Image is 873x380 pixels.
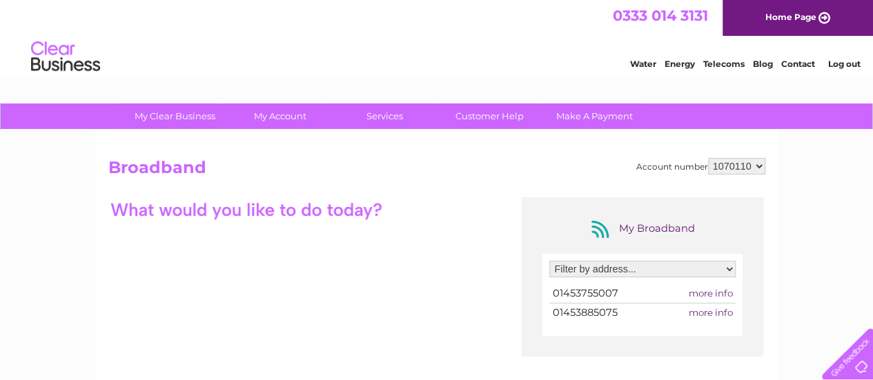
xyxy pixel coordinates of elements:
a: Telecoms [703,59,745,69]
a: Blog [753,59,773,69]
img: logo.png [30,36,101,78]
span: 01453885075 [553,306,618,319]
span: more info [688,288,732,299]
div: Clear Business is a trading name of Verastar Limited (registered in [GEOGRAPHIC_DATA] No. 3667643... [111,8,763,67]
a: Services [328,103,442,129]
a: Contact [781,59,815,69]
div: My Broadband [587,218,698,240]
a: Log out [827,59,860,69]
a: Make A Payment [538,103,651,129]
a: My Account [223,103,337,129]
a: Customer Help [433,103,547,129]
span: 01453755007 [553,287,618,299]
a: My Clear Business [118,103,232,129]
div: Account number [636,158,765,174]
h2: Broadband [108,158,765,184]
span: more info [688,307,732,318]
a: Energy [665,59,695,69]
a: Water [630,59,656,69]
a: 0333 014 3131 [613,7,708,24]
